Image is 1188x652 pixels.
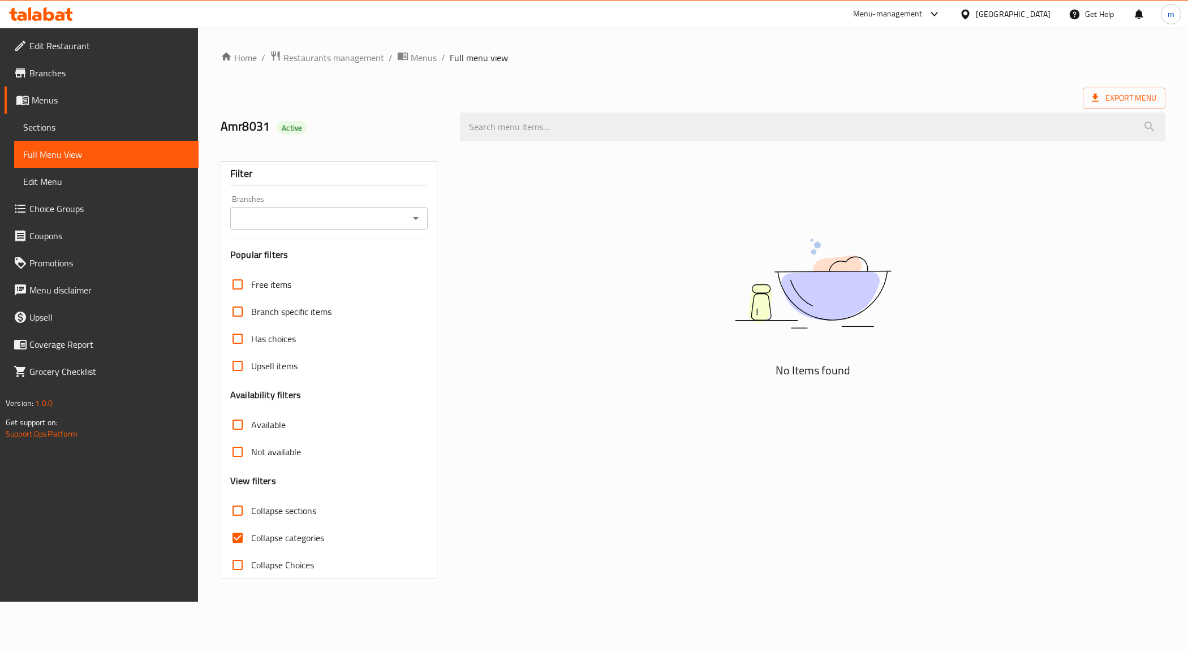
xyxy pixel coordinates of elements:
img: dish.svg [672,209,954,359]
span: Branches [29,66,190,80]
a: Full Menu View [14,141,199,168]
a: Grocery Checklist [5,358,199,385]
span: Available [251,418,286,431]
a: Home [221,51,257,64]
a: Edit Restaurant [5,32,199,59]
a: Menus [5,87,199,114]
li: / [261,51,265,64]
div: [GEOGRAPHIC_DATA] [976,8,1051,20]
nav: breadcrumb [221,50,1165,65]
span: Collapse sections [251,504,316,517]
div: Menu-management [853,7,923,21]
a: Menu disclaimer [5,277,199,304]
span: Collapse categories [251,531,324,545]
span: Version: [6,396,33,411]
span: Choice Groups [29,202,190,215]
span: Edit Menu [23,175,190,188]
li: / [389,51,393,64]
span: Menus [32,93,190,107]
span: Collapse Choices [251,558,314,572]
span: Full Menu View [23,148,190,161]
span: Restaurants management [283,51,384,64]
span: Coverage Report [29,338,190,351]
input: search [460,113,1165,141]
a: Restaurants management [270,50,384,65]
span: Free items [251,278,291,291]
a: Sections [14,114,199,141]
a: Coupons [5,222,199,249]
span: Menu disclaimer [29,283,190,297]
span: Coupons [29,229,190,243]
a: Menus [397,50,437,65]
span: Sections [23,120,190,134]
span: Branch specific items [251,305,332,318]
span: Menus [411,51,437,64]
span: m [1168,8,1174,20]
span: Edit Restaurant [29,39,190,53]
a: Promotions [5,249,199,277]
span: Upsell [29,310,190,324]
span: Upsell items [251,359,298,373]
a: Support.OpsPlatform [6,426,78,441]
span: Full menu view [450,51,508,64]
span: 1.0.0 [35,396,53,411]
a: Edit Menu [14,168,199,195]
h3: View filters [230,474,276,487]
h3: Popular filters [230,248,428,261]
a: Upsell [5,304,199,331]
span: Grocery Checklist [29,365,190,378]
h2: Amr8031 [221,118,446,135]
span: Active [277,123,307,133]
div: Filter [230,162,428,186]
a: Branches [5,59,199,87]
div: Active [277,121,307,135]
li: / [441,51,445,64]
span: Not available [251,445,301,459]
span: Get support on: [6,415,58,430]
span: Export Menu [1083,88,1165,109]
button: Open [408,210,424,226]
a: Choice Groups [5,195,199,222]
h3: Availability filters [230,388,301,401]
span: Has choices [251,332,296,346]
a: Coverage Report [5,331,199,358]
span: Export Menu [1092,91,1156,105]
span: Promotions [29,256,190,270]
h5: No Items found [672,361,954,379]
